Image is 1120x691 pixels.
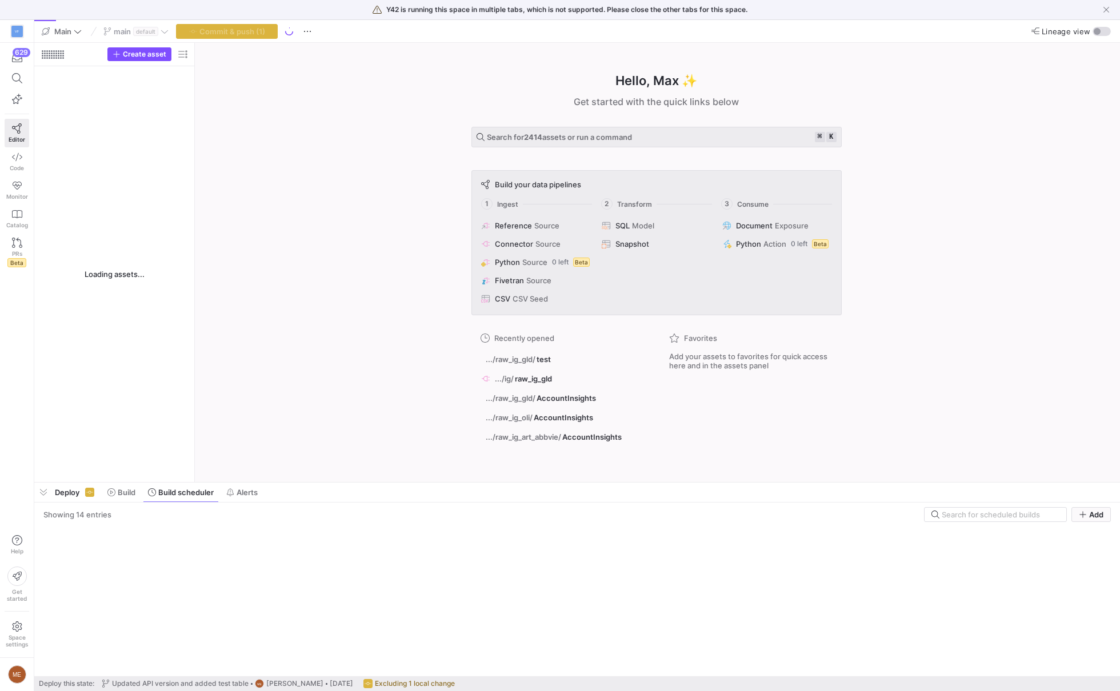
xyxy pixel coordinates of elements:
a: Spacesettings [5,616,29,653]
span: test [537,355,551,364]
span: Help [10,548,24,555]
button: .../raw_ig_gld/AccountInsights [478,391,646,405]
div: ME [8,665,26,684]
span: Get started [7,588,27,602]
span: Lineage view [1042,27,1090,36]
span: Beta [7,258,26,267]
span: Fivetran [495,276,524,285]
span: Excluding 1 local change [375,680,455,688]
span: Python [736,239,761,248]
span: raw_ig_gld [515,374,552,383]
button: CSVCSV Seed [479,292,593,306]
span: .../raw_ig_oli/ [486,413,533,422]
span: CSV Seed [513,294,548,303]
span: Model [632,221,654,230]
span: Exposure [775,221,809,230]
button: Main [39,24,85,39]
button: ConnectorSource [479,237,593,251]
span: Build your data pipelines [495,180,581,189]
span: Editor [9,136,25,143]
span: Main [54,27,71,36]
button: SQLModel [599,219,713,232]
a: Monitor [5,176,29,204]
span: Deploy [55,488,79,497]
button: .../ig/raw_ig_gld [478,371,646,386]
span: Y42 is running this space in multiple tabs, which is not supported. Please close the other tabs f... [386,6,747,14]
button: .../raw_ig_oli/AccountInsights [478,410,646,425]
span: .../ig/ [495,374,514,383]
button: Build scheduler [143,483,219,502]
a: PRsBeta [5,233,29,272]
span: Source [534,221,559,230]
span: Add your assets to favorites for quick access here and in the assets panel [669,352,833,370]
span: Beta [573,258,590,267]
button: Add [1071,507,1111,522]
strong: 2414 [524,132,542,142]
button: Help [5,530,29,560]
span: Favorites [684,334,717,343]
span: Space settings [6,634,28,648]
a: VF [5,22,29,41]
button: PythonAction0 leftBeta [720,237,834,251]
span: Build [118,488,135,497]
a: Code [5,147,29,176]
span: [DATE] [330,680,353,688]
span: Recently opened [494,334,554,343]
kbd: ⌘ [815,132,825,142]
span: Document [736,221,773,230]
span: Beta [812,239,829,248]
button: .../raw_ig_gld/test [478,352,646,367]
span: Monitor [6,193,28,200]
span: Deploy this state: [39,680,94,688]
span: Add [1089,510,1103,519]
span: Catalog [6,222,28,228]
a: Editor [5,119,29,147]
div: ME [255,679,264,688]
button: 629 [5,47,29,68]
span: [PERSON_NAME] [266,680,323,688]
span: Source [526,276,551,285]
span: .../raw_ig_art_abbvie/ [486,432,561,441]
button: Getstarted [5,562,29,606]
button: Snapshot [599,237,713,251]
button: Search for2414assets or run a command⌘k [471,127,842,147]
span: Python [495,258,520,267]
button: ReferenceSource [479,219,593,232]
div: Get started with the quick links below [471,95,842,109]
span: Updated API version and added test table [112,680,249,688]
button: Create asset [107,47,171,61]
span: Search for assets or run a command [487,132,632,142]
span: Build scheduler [158,488,214,497]
span: SQL [615,221,630,230]
button: ME [5,662,29,686]
button: FivetranSource [479,274,593,287]
button: .../raw_ig_art_abbvie/AccountInsights [478,429,646,444]
div: VF [11,26,23,37]
span: AccountInsights [562,432,622,441]
span: Connector [495,239,533,248]
input: Search for scheduled builds [942,510,1059,519]
span: .../raw_ig_gld/ [486,393,535,403]
kbd: k [826,132,837,142]
span: 0 left [552,258,569,266]
span: AccountInsights [534,413,593,422]
span: .../raw_ig_gld/ [486,355,535,364]
button: DocumentExposure [720,219,834,232]
div: Showing 14 entries [43,510,111,519]
span: Snapshot [615,239,649,248]
button: Updated API version and added test tableME[PERSON_NAME][DATE] [99,676,356,691]
span: 0 left [791,240,807,248]
button: Build [102,483,141,502]
span: Alerts [237,488,258,497]
span: Source [522,258,547,267]
span: PRs [12,250,22,257]
div: 629 [13,48,30,57]
span: Reference [495,221,532,230]
div: Loading assets... [34,66,194,482]
span: AccountInsights [537,393,596,403]
span: CSV [495,294,510,303]
span: Code [10,164,24,171]
a: Catalog [5,204,29,233]
button: Excluding 1 local change [361,676,458,691]
span: Action [763,239,786,248]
